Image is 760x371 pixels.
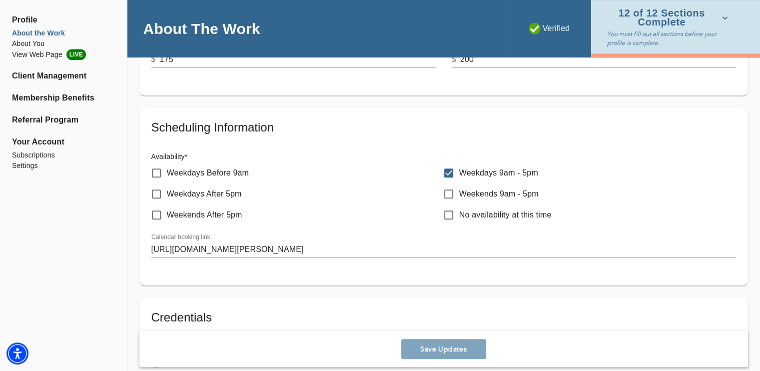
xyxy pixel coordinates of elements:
[12,70,115,82] a: Client Management
[607,9,728,26] span: 12 of 12 Sections Complete
[66,49,86,60] span: LIVE
[167,188,242,200] p: Weekdays After 5pm
[459,209,552,221] p: No availability at this time
[12,14,115,26] span: Profile
[12,136,115,148] span: Your Account
[151,234,210,240] label: Calendar booking link
[12,49,115,60] a: View Web PageLIVE
[151,309,736,325] h5: Credentials
[459,188,539,200] p: Weekends 9am - 5pm
[143,19,260,38] h4: About The Work
[167,209,242,221] p: Weekends After 5pm
[607,6,732,29] button: 12 of 12 Sections Complete
[12,92,115,104] a: Membership Benefits
[6,342,28,364] div: Accessibility Menu
[452,53,456,65] p: $
[12,114,115,126] a: Referral Program
[151,151,736,162] h6: Availability *
[167,167,249,179] p: Weekdays Before 9am
[459,167,538,179] p: Weekdays 9am - 5pm
[151,53,156,65] p: $
[12,150,115,160] a: Subscriptions
[607,29,732,47] p: You must fill out all sections before your profile is complete.
[12,160,115,171] a: Settings
[12,38,115,49] a: About You
[12,49,115,60] li: View Web Page
[12,28,115,38] a: About the Work
[151,119,736,135] h5: Scheduling Information
[529,22,570,34] p: Verified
